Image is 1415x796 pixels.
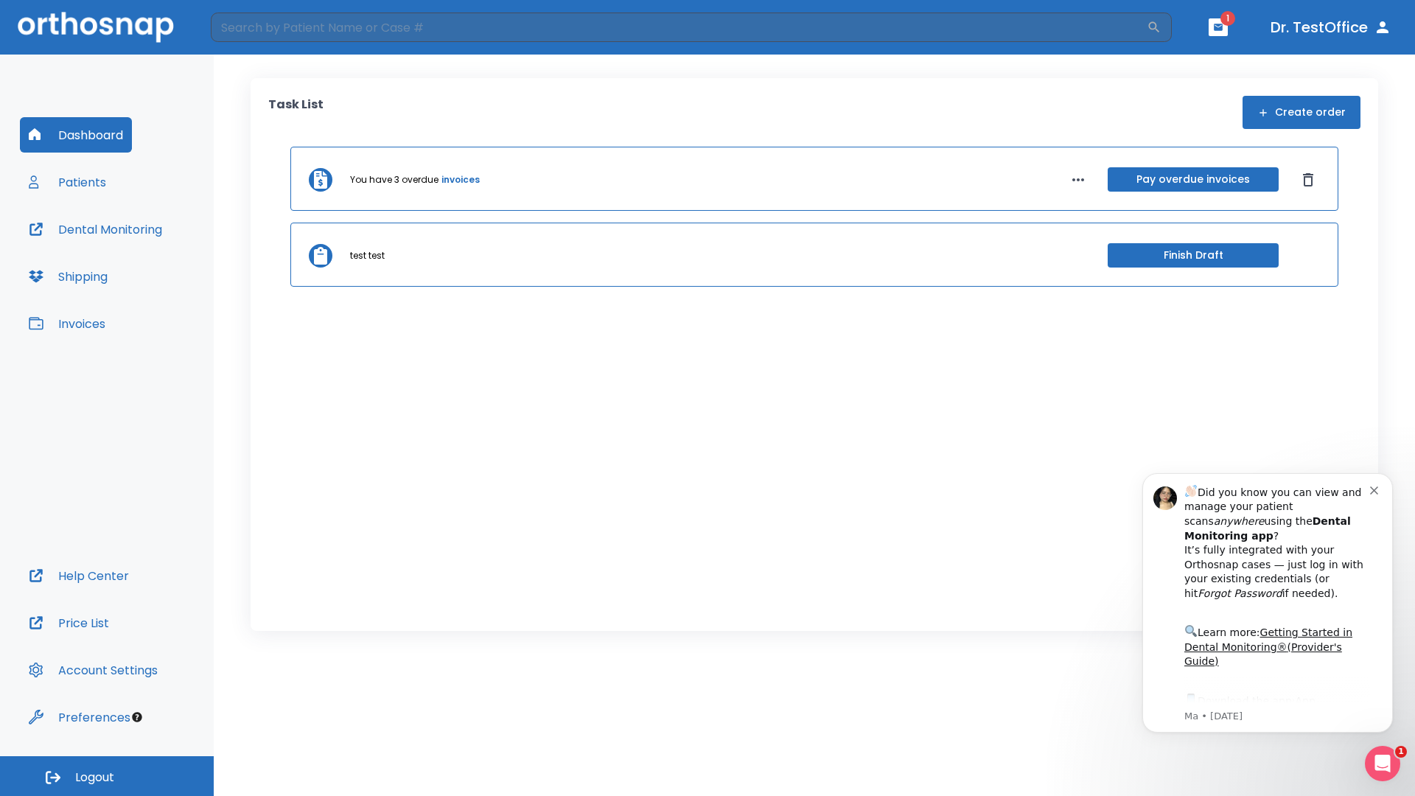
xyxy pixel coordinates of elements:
[20,652,167,688] button: Account Settings
[20,117,132,153] button: Dashboard
[350,249,385,262] p: test test
[1365,746,1400,781] iframe: Intercom live chat
[20,259,116,294] button: Shipping
[18,12,174,42] img: Orthosnap
[1108,243,1279,268] button: Finish Draft
[1220,11,1235,26] span: 1
[250,32,262,43] button: Dismiss notification
[1108,167,1279,192] button: Pay overdue invoices
[350,173,439,186] p: You have 3 overdue
[64,259,250,272] p: Message from Ma, sent 1w ago
[64,244,195,270] a: App Store
[64,240,250,315] div: Download the app: | ​ Let us know if you need help getting started!
[211,13,1147,42] input: Search by Patient Name or Case #
[1265,14,1397,41] button: Dr. TestOffice
[75,769,114,786] span: Logout
[1395,746,1407,758] span: 1
[20,699,139,735] button: Preferences
[20,164,115,200] button: Patients
[1296,168,1320,192] button: Dismiss
[20,306,114,341] button: Invoices
[268,96,324,129] p: Task List
[1120,451,1415,756] iframe: Intercom notifications message
[130,711,144,724] div: Tooltip anchor
[20,558,138,593] button: Help Center
[20,605,118,640] button: Price List
[441,173,480,186] a: invoices
[20,212,171,247] button: Dental Monitoring
[1243,96,1360,129] button: Create order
